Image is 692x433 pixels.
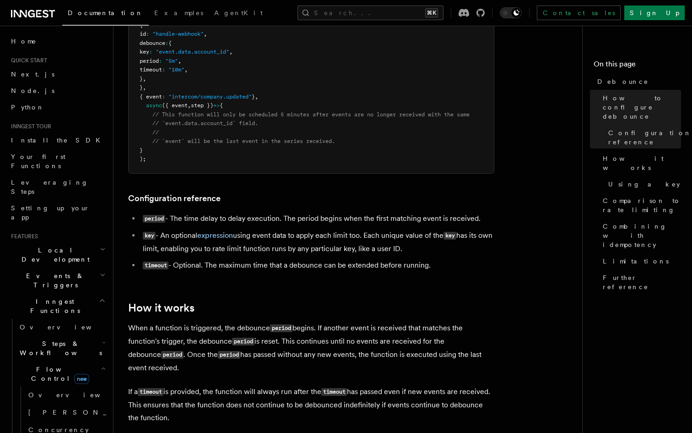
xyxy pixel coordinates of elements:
[16,335,108,361] button: Steps & Workflows
[140,84,143,91] span: }
[229,49,232,55] span: ,
[140,22,143,28] span: {
[603,273,681,291] span: Further reference
[140,147,143,153] span: }
[165,58,178,64] span: "5m"
[128,385,494,424] p: If a is provided, the function will always run after the has passed even if new events are receiv...
[599,150,681,176] a: How it works
[603,154,681,172] span: How it works
[138,388,163,396] code: timeout
[159,58,162,64] span: :
[11,179,88,195] span: Leveraging Steps
[140,66,162,73] span: timeout
[11,37,37,46] span: Home
[7,293,108,319] button: Inngest Functions
[605,125,681,150] a: Configuration reference
[7,233,38,240] span: Features
[178,58,181,64] span: ,
[7,57,47,64] span: Quick start
[128,192,221,205] a: Configuration reference
[11,204,90,221] span: Setting up your app
[197,231,233,240] a: expression
[152,31,204,37] span: "handle-webhook"
[7,271,100,290] span: Events & Triggers
[140,93,162,100] span: { event
[11,71,54,78] span: Next.js
[209,3,268,25] a: AgentKit
[165,40,168,46] span: :
[232,338,254,345] code: period
[143,215,165,223] code: period
[140,76,143,82] span: }
[218,351,240,359] code: period
[597,77,649,86] span: Debounce
[16,365,101,383] span: Flow Control
[168,40,172,46] span: {
[11,87,54,94] span: Node.js
[213,102,220,109] span: =>
[156,49,229,55] span: "event.data.account_id"
[11,104,44,111] span: Python
[599,192,681,218] a: Comparison to rate limiting
[128,322,494,374] p: When a function is triggered, the debounce begins. If another event is received that matches the ...
[25,403,108,422] a: [PERSON_NAME]
[7,148,108,174] a: Your first Functions
[270,324,292,332] code: period
[149,3,209,25] a: Examples
[62,3,149,26] a: Documentation
[152,111,470,118] span: // This function will only be scheduled 5 minutes after events are no longer received with the same
[20,323,114,331] span: Overview
[140,259,494,272] li: - Optional. The maximum time that a debounce can be extended before running.
[28,409,162,416] span: [PERSON_NAME]
[599,269,681,295] a: Further reference
[603,222,681,249] span: Combining with idempotency
[152,138,335,144] span: // `event` will be the last event in the series received.
[599,90,681,125] a: How to configure debounce
[128,301,195,314] a: How it works
[297,5,443,20] button: Search...⌘K
[140,40,165,46] span: debounce
[603,93,681,121] span: How to configure debounce
[162,102,188,109] span: ({ event
[25,387,108,403] a: Overview
[7,123,51,130] span: Inngest tour
[168,66,184,73] span: "10m"
[7,200,108,225] a: Setting up your app
[28,391,123,399] span: Overview
[146,102,162,109] span: async
[220,102,223,109] span: {
[140,31,146,37] span: id
[608,128,692,147] span: Configuration reference
[321,388,347,396] code: timeout
[204,31,207,37] span: ,
[152,120,258,126] span: // `event.data.account_id` field.
[140,229,494,255] li: - An optional using event data to apply each limit too. Each unique value of the has its own limi...
[624,5,685,20] a: Sign Up
[7,242,108,268] button: Local Development
[599,253,681,269] a: Limitations
[74,374,89,384] span: new
[191,102,213,109] span: step })
[11,137,106,144] span: Install the SDK
[537,5,621,20] a: Contact sales
[7,246,100,264] span: Local Development
[143,262,168,269] code: timeout
[161,351,184,359] code: period
[603,257,669,266] span: Limitations
[162,66,165,73] span: :
[149,49,152,55] span: :
[594,73,681,90] a: Debounce
[188,102,191,109] span: ,
[7,66,108,82] a: Next.js
[168,93,252,100] span: "intercom/company.updated"
[140,212,494,225] li: - The time delay to delay execution. The period begins when the first matching event is received.
[500,7,522,18] button: Toggle dark mode
[594,59,681,73] h4: On this page
[7,33,108,49] a: Home
[154,9,203,16] span: Examples
[11,153,65,170] span: Your first Functions
[146,31,149,37] span: :
[599,218,681,253] a: Combining with idempotency
[7,297,99,315] span: Inngest Functions
[143,84,146,91] span: ,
